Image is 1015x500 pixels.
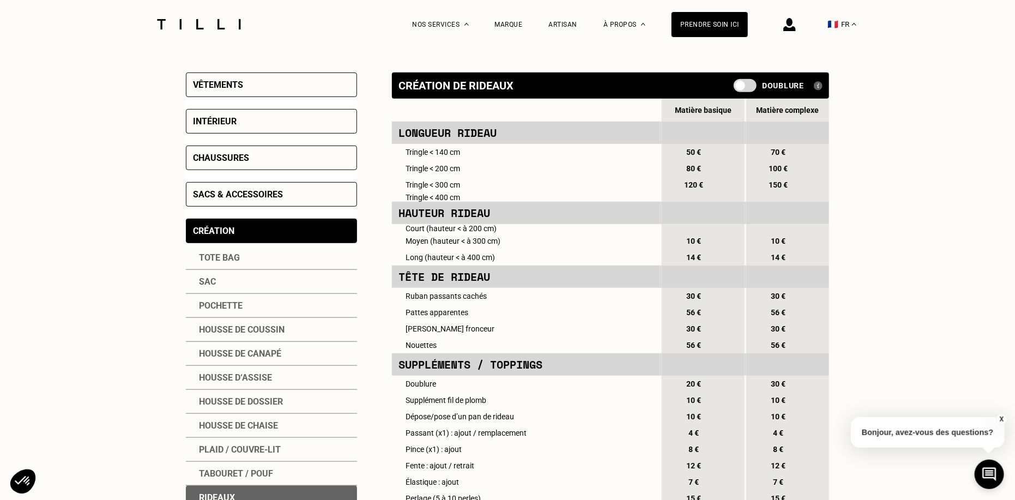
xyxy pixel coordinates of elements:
[814,81,823,91] img: Qu'est ce qu'une doublure ?
[186,366,357,390] div: Housse d‘assise
[392,392,660,408] td: Supplément fil de plomb
[769,308,788,317] span: 56 €
[769,148,788,156] span: 70 €
[672,12,748,37] a: Prendre soin ici
[392,474,660,490] td: Élastique : ajout
[769,412,788,421] span: 10 €
[769,237,788,245] span: 10 €
[684,429,704,437] span: 4 €
[392,304,660,321] td: Pattes apparentes
[769,445,788,454] span: 8 €
[392,376,660,392] td: Doublure
[769,164,788,173] span: 100 €
[186,342,357,366] div: Housse de canapé
[769,478,788,486] span: 7 €
[684,412,704,421] span: 10 €
[193,153,249,163] div: Chaussures
[851,417,1005,448] p: Bonjour, avez-vous des questions?
[769,341,788,350] span: 56 €
[392,233,660,249] td: Moyen (hauteur < à 300 cm)
[684,148,704,156] span: 50 €
[392,144,660,160] td: Tringle < 140 cm
[762,81,804,90] span: Doublure
[392,193,660,202] td: Tringle < 400 cm
[783,18,796,31] img: icône connexion
[392,122,660,144] td: Longueur rideau
[193,189,283,200] div: Sacs & accessoires
[769,461,788,470] span: 12 €
[392,288,660,304] td: Ruban passants cachés
[769,292,788,300] span: 30 €
[684,324,704,333] span: 30 €
[392,321,660,337] td: [PERSON_NAME] fronceur
[827,19,838,29] span: 🇫🇷
[769,324,788,333] span: 30 €
[392,249,660,266] td: Long (hauteur < à 400 cm)
[662,99,745,122] th: Matière basique
[193,80,243,90] div: Vêtements
[392,224,660,233] td: Court (hauteur < à 200 cm)
[769,396,788,405] span: 10 €
[392,425,660,441] td: Passant (x1) : ajout / remplacement
[769,429,788,437] span: 4 €
[684,180,704,189] span: 120 €
[769,253,788,262] span: 14 €
[996,413,1007,425] button: X
[684,164,704,173] span: 80 €
[769,180,788,189] span: 150 €
[684,237,704,245] span: 10 €
[392,457,660,474] td: Fente : ajout / retrait
[746,99,829,122] th: Matière complexe
[684,253,704,262] span: 14 €
[549,21,578,28] a: Artisan
[464,23,469,26] img: Menu déroulant
[684,379,704,388] span: 20 €
[392,441,660,457] td: Pince (x1) : ajout
[186,390,357,414] div: Housse de dossier
[392,177,660,193] td: Tringle < 300 cm
[495,21,523,28] a: Marque
[392,266,660,288] td: Tête de rideau
[392,337,660,353] td: Nouettes
[684,445,704,454] span: 8 €
[392,160,660,177] td: Tringle < 200 cm
[392,202,660,224] td: Hauteur rideau
[186,462,357,486] div: Tabouret / pouf
[153,19,245,29] img: Logo du service de couturière Tilli
[193,226,234,236] div: Création
[684,292,704,300] span: 30 €
[684,308,704,317] span: 56 €
[193,116,237,126] div: Intérieur
[684,396,704,405] span: 10 €
[684,478,704,486] span: 7 €
[186,246,357,270] div: Tote bag
[398,79,513,92] div: Création de rideaux
[641,23,645,26] img: Menu déroulant à propos
[852,23,856,26] img: menu déroulant
[186,318,357,342] div: Housse de coussin
[392,408,660,425] td: Dépose/pose d’un pan de rideau
[186,438,357,462] div: Plaid / couvre-lit
[186,294,357,318] div: Pochette
[392,353,660,376] td: Suppléments / toppings
[684,461,704,470] span: 12 €
[186,414,357,438] div: Housse de chaise
[186,270,357,294] div: Sac
[769,379,788,388] span: 30 €
[684,341,704,350] span: 56 €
